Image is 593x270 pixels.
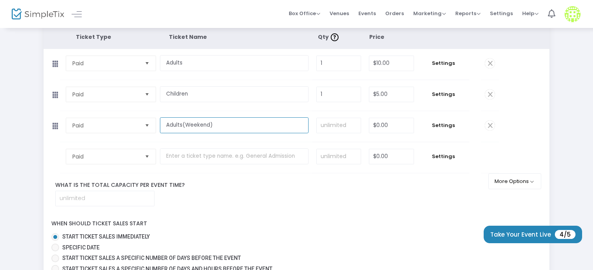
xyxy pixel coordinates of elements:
[62,233,150,240] span: Start ticket sales immediately
[455,10,481,17] span: Reports
[142,56,153,71] button: Select
[51,219,147,228] label: When should ticket sales start
[369,149,414,164] input: Price
[142,87,153,102] button: Select
[142,118,153,133] button: Select
[72,122,139,129] span: Paid
[318,33,340,41] span: Qty
[49,181,493,189] label: What is the total capacity per event time?
[331,33,339,41] img: question-mark
[62,244,100,251] span: Specific Date
[317,118,361,133] input: unlimited
[289,10,320,17] span: Box Office
[488,173,542,189] button: More Options
[317,149,361,164] input: unlimited
[56,191,154,206] input: unlimited
[385,3,404,23] span: Orders
[169,33,207,41] span: Ticket Name
[72,153,139,160] span: Paid
[422,91,465,98] span: Settings
[369,118,414,133] input: Price
[369,33,384,41] span: Price
[160,86,309,102] input: Enter a ticket type name. e.g. General Admission
[490,3,513,23] span: Settings
[72,59,139,67] span: Paid
[522,10,539,17] span: Help
[422,122,465,129] span: Settings
[369,87,414,102] input: Price
[484,226,582,243] button: Take Your Event Live4/5
[160,148,309,164] input: Enter a ticket type name. e.g. General Admission
[160,55,309,71] input: Enter a ticket type name. e.g. General Admission
[76,33,111,41] span: Ticket Type
[330,3,349,23] span: Venues
[422,59,465,67] span: Settings
[142,149,153,164] button: Select
[369,56,414,71] input: Price
[358,3,376,23] span: Events
[555,230,575,239] span: 4/5
[72,91,139,98] span: Paid
[413,10,446,17] span: Marketing
[160,117,309,133] input: Enter a ticket type name. e.g. General Admission
[62,255,241,261] span: Start ticket sales a specific number of days before the event
[422,153,465,160] span: Settings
